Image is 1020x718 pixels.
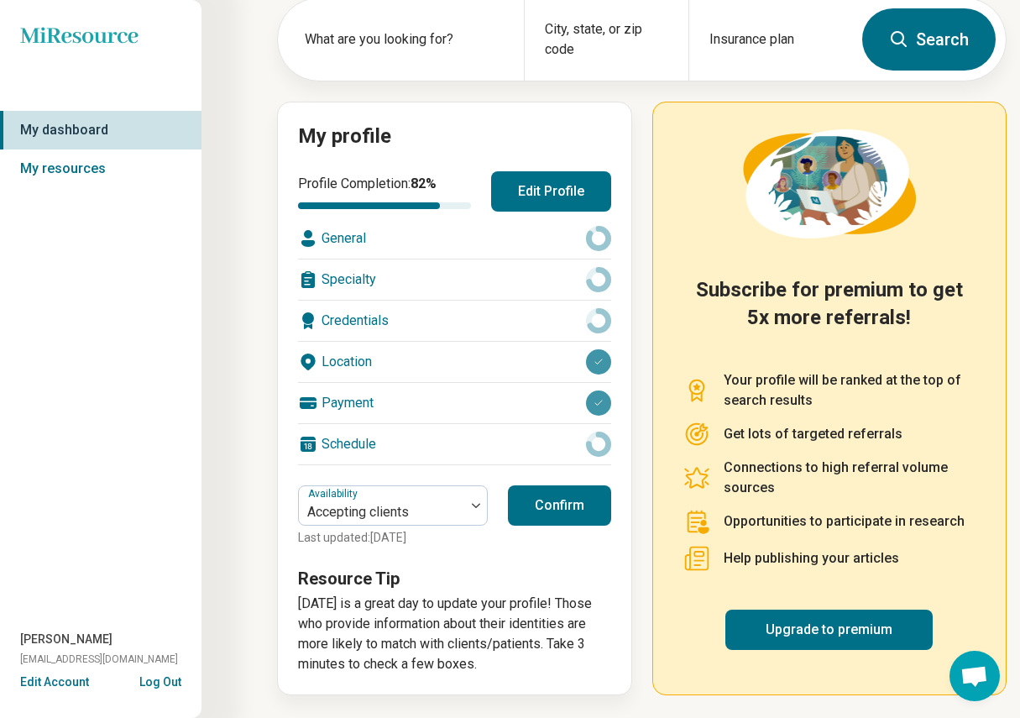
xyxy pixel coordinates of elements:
span: 82 % [411,176,437,191]
p: Get lots of targeted referrals [724,424,902,444]
h2: My profile [298,123,611,151]
div: Payment [298,383,611,423]
button: Log Out [139,673,181,687]
div: Specialty [298,259,611,300]
p: Opportunities to participate in research [724,511,965,532]
p: Connections to high referral volume sources [724,458,976,498]
div: Schedule [298,424,611,464]
button: Search [862,8,996,71]
h3: Resource Tip [298,567,611,590]
p: Last updated: [DATE] [298,529,488,547]
button: Edit Account [20,673,89,691]
span: [PERSON_NAME] [20,631,112,648]
div: General [298,218,611,259]
span: [EMAIL_ADDRESS][DOMAIN_NAME] [20,652,178,667]
p: Help publishing your articles [724,548,899,569]
div: Profile Completion: [298,174,471,209]
p: [DATE] is a great day to update your profile! Those who provide information about their identitie... [298,594,611,674]
p: Your profile will be ranked at the top of search results [724,370,976,411]
div: Credentials [298,301,611,341]
div: Open chat [949,651,1000,701]
label: Availability [308,488,361,500]
button: Edit Profile [491,171,611,212]
label: What are you looking for? [305,29,504,50]
div: Location [298,342,611,382]
a: Upgrade to premium [725,610,933,650]
h2: Subscribe for premium to get 5x more referrals! [683,276,976,350]
button: Confirm [508,485,611,526]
